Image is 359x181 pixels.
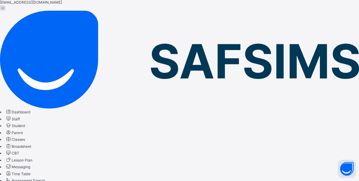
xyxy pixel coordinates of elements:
[12,151,19,155] span: CBT
[5,130,23,135] a: Parent
[5,165,30,169] a: Messaging
[5,144,31,149] a: Broadsheet
[5,158,32,162] a: Lesson Plan
[12,158,32,162] span: Lesson Plan
[5,117,20,121] a: Staff
[12,123,25,128] span: Student
[12,144,31,149] span: Broadsheet
[5,172,31,176] a: Time Table
[12,130,23,135] span: Parent
[12,172,31,176] span: Time Table
[5,151,19,155] a: CBT
[12,110,30,114] span: Dashboard
[12,117,20,121] span: Staff
[5,123,25,128] a: Student
[5,137,25,142] a: Classes
[12,137,25,142] span: Classes
[12,165,30,169] span: Messaging
[338,160,356,178] button: Open asap
[5,110,30,114] a: Dashboard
